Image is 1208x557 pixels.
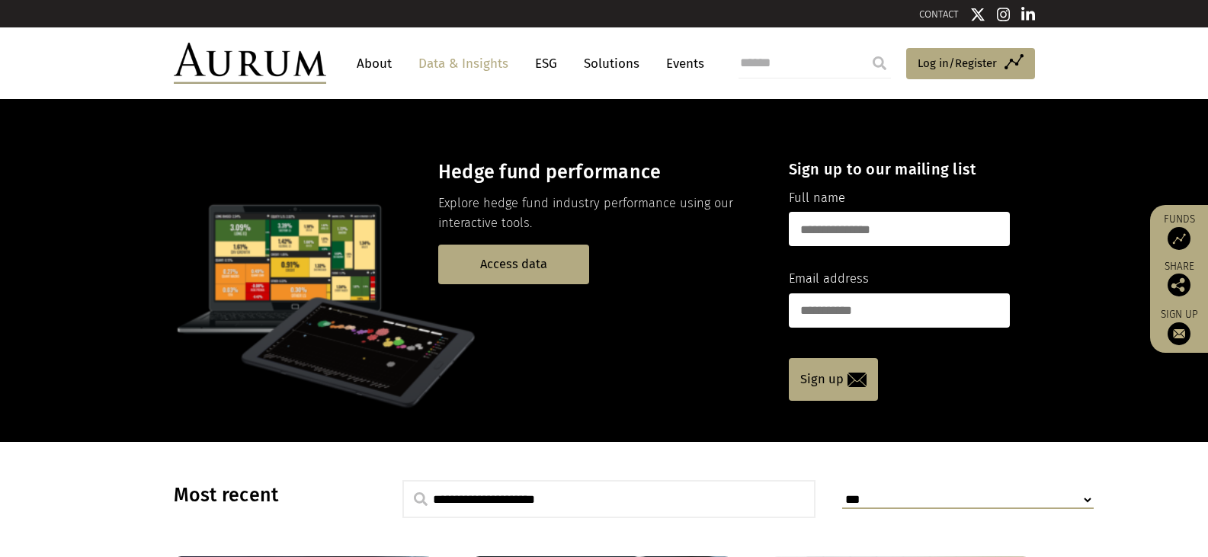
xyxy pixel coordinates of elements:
[789,160,1010,178] h4: Sign up to our mailing list
[174,43,326,84] img: Aurum
[658,50,704,78] a: Events
[411,50,516,78] a: Data & Insights
[414,492,428,506] img: search.svg
[864,48,895,78] input: Submit
[1158,213,1200,250] a: Funds
[906,48,1035,80] a: Log in/Register
[1158,308,1200,345] a: Sign up
[1168,322,1190,345] img: Sign up to our newsletter
[438,245,589,283] a: Access data
[1168,274,1190,296] img: Share this post
[789,358,878,401] a: Sign up
[174,484,364,507] h3: Most recent
[576,50,647,78] a: Solutions
[349,50,399,78] a: About
[848,373,867,387] img: email-icon
[1021,7,1035,22] img: Linkedin icon
[789,269,869,289] label: Email address
[1158,261,1200,296] div: Share
[789,188,845,208] label: Full name
[919,8,959,20] a: CONTACT
[1168,227,1190,250] img: Access Funds
[527,50,565,78] a: ESG
[997,7,1011,22] img: Instagram icon
[970,7,985,22] img: Twitter icon
[918,54,997,72] span: Log in/Register
[438,194,762,234] p: Explore hedge fund industry performance using our interactive tools.
[438,161,762,184] h3: Hedge fund performance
